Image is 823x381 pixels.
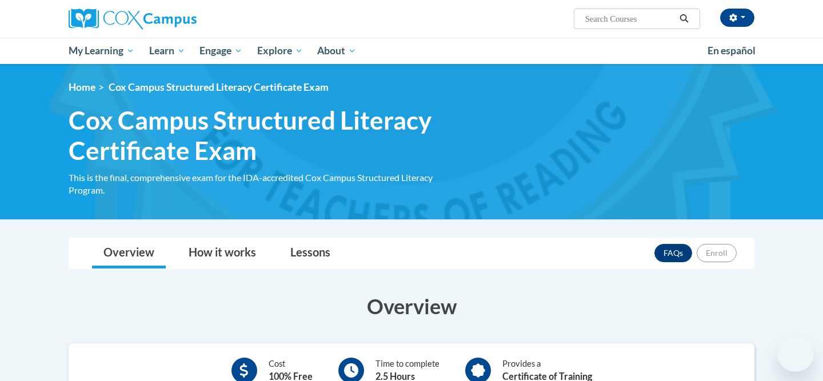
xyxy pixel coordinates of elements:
a: En español [700,39,763,63]
span: Learn [149,44,185,58]
h3: Overview [69,292,754,320]
input: Search Courses [584,12,676,26]
img: Cox Campus [69,9,197,29]
span: Explore [257,44,303,58]
a: About [310,38,364,64]
span: Cox Campus Structured Literacy Certificate Exam [69,105,463,166]
a: Overview [92,238,166,268]
a: FAQs [654,244,692,262]
button: Account Settings [720,9,754,27]
span: My Learning [69,44,134,58]
a: Explore [250,38,310,64]
span: Cox Campus Structured Literacy Certificate Exam [109,81,329,93]
div: This is the final, comprehensive exam for the IDA-accredited Cox Campus Structured Literacy Program. [69,171,463,196]
span: En español [708,45,756,57]
span: About [317,44,356,58]
button: Enroll [697,244,737,262]
a: How it works [177,238,267,268]
a: My Learning [61,38,142,64]
button: Search [676,12,693,26]
a: Home [69,81,95,93]
a: Lessons [279,238,342,268]
iframe: Button to launch messaging window [777,335,814,372]
a: Learn [142,38,193,64]
a: Engage [192,38,250,64]
a: Cox Campus [69,9,286,29]
div: Main menu [51,38,772,64]
span: Engage [199,44,242,58]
